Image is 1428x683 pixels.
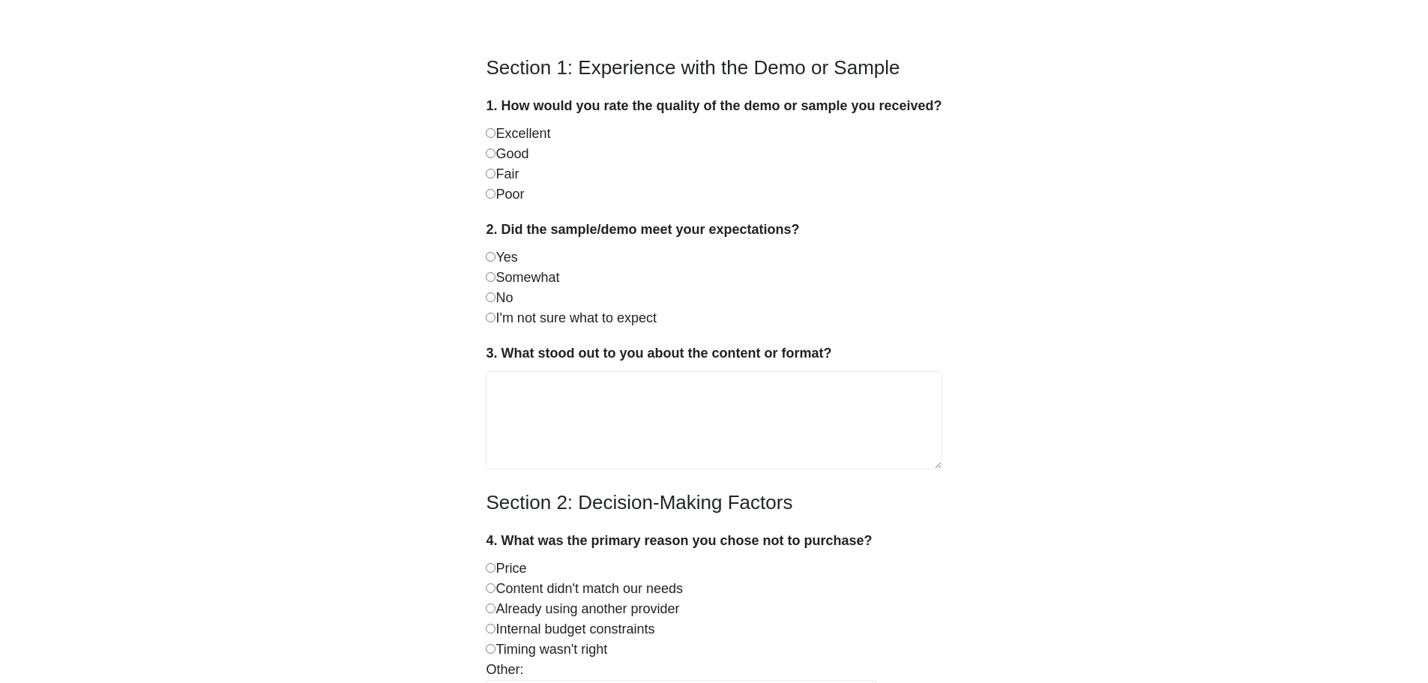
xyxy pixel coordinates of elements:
[486,272,495,282] input: Somewhat
[486,561,526,576] label: Price
[486,166,519,181] label: Fair
[486,622,654,637] label: Internal budget constraints
[486,624,495,634] input: Internal budget constraints
[486,148,495,158] input: Good
[486,313,495,322] input: I'm not sure what to expect
[486,290,513,305] label: No
[486,250,517,265] label: Yes
[486,343,942,371] label: 3. What stood out to you about the content or format?
[486,189,495,199] input: Poor
[486,252,495,262] input: Yes
[486,642,607,657] label: Timing wasn't right
[486,604,495,613] input: Already using another provider
[486,96,942,124] label: 1. How would you rate the quality of the demo or sample you received?
[486,126,550,141] label: Excellent
[486,581,683,596] label: Content didn't match our needs
[486,583,495,593] input: Content didn't match our needs
[486,270,559,285] label: Somewhat
[486,531,942,559] label: 4. What was the primary reason you chose not to purchase?
[486,310,657,325] label: I'm not sure what to expect
[486,601,679,616] label: Already using another provider
[486,563,495,573] input: Price
[486,146,528,161] label: Good
[486,128,495,138] input: Excellent
[486,220,942,247] label: 2. Did the sample/demo meet your expectations?
[486,292,495,302] input: No
[486,662,523,677] label: Other:
[486,644,495,654] input: Timing wasn't right
[486,187,524,202] label: Poor
[486,169,495,178] input: Fair
[486,55,942,81] h3: Section 1: Experience with the Demo or Sample
[486,490,942,516] h3: Section 2: Decision-Making Factors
